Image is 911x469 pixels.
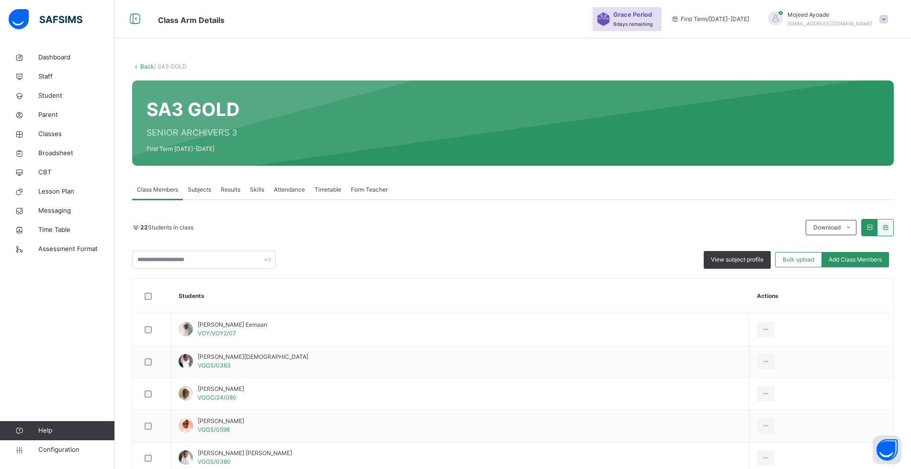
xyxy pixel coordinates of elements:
[315,185,341,194] span: Timetable
[829,255,882,264] span: Add Class Members
[711,255,764,264] span: View subject profile
[198,385,244,393] span: [PERSON_NAME]
[274,185,305,194] span: Attendance
[759,11,893,28] div: MojeedAyoade
[38,129,115,139] span: Classes
[38,72,115,81] span: Staff
[9,9,82,29] img: safsims
[787,21,872,26] span: [EMAIL_ADDRESS][DOMAIN_NAME]
[613,21,652,27] span: 9 days remaining
[198,458,231,465] span: VOGS/0380
[198,394,236,401] span: VOGC/24/080
[198,426,230,433] span: VOGS/0598
[198,320,267,329] span: [PERSON_NAME] Eemaan
[38,445,114,455] span: Configuration
[198,330,236,337] span: VOY/VOY2/07
[154,63,187,70] span: / SA3 GOLD
[171,279,750,314] th: Students
[813,223,841,232] span: Download
[613,10,652,19] span: Grace Period
[38,53,115,62] span: Dashboard
[38,225,115,235] span: Time Table
[351,185,388,194] span: Form Teacher
[198,449,292,458] span: [PERSON_NAME] [PERSON_NAME]
[198,417,244,425] span: [PERSON_NAME]
[158,15,225,25] span: Class Arm Details
[140,223,193,232] span: Students in class
[38,244,115,254] span: Assessment Format
[38,426,114,435] span: Help
[250,185,264,194] span: Skills
[750,279,893,314] th: Actions
[38,91,115,101] span: Student
[140,63,154,70] a: Back
[873,435,901,464] button: Open asap
[221,185,240,194] span: Results
[188,185,211,194] span: Subjects
[597,12,609,26] img: sticker-purple.71386a28dfed39d6af7621340158ba97.svg
[38,168,115,177] span: CBT
[783,255,814,264] span: Bulk upload
[38,110,115,120] span: Parent
[198,362,231,369] span: VOGS/0383
[38,187,115,196] span: Lesson Plan
[137,185,178,194] span: Class Members
[38,206,115,216] span: Messaging
[787,11,872,19] span: Mojeed Ayoade
[198,353,308,361] span: [PERSON_NAME][DEMOGRAPHIC_DATA]
[38,149,115,158] span: Broadsheet
[140,224,148,231] b: 22
[671,15,749,23] span: session/term information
